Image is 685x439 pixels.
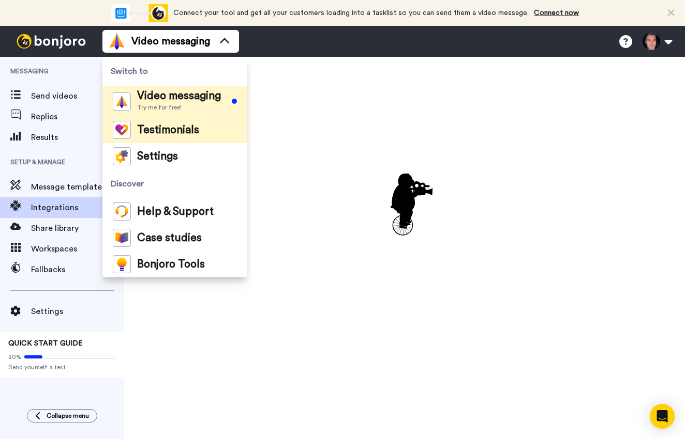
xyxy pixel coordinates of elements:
[137,259,205,270] span: Bonjoro Tools
[102,57,247,86] span: Switch to
[113,147,131,165] img: settings-colored.svg
[47,412,89,420] span: Collapse menu
[31,111,124,123] span: Replies
[137,91,221,101] span: Video messaging
[12,34,90,49] img: bj-logo-header-white.svg
[113,121,131,139] img: tm-color.svg
[113,229,131,247] img: case-study-colored.svg
[131,34,210,49] span: Video messaging
[113,202,131,221] img: help-and-support-colored.svg
[137,103,221,112] span: Try me for free!
[102,143,247,169] a: Settings
[102,251,247,277] a: Bonjoro Tools
[102,117,247,143] a: Testimonials
[534,9,579,17] a: Connect now
[137,207,214,217] span: Help & Support
[31,222,124,234] span: Share library
[366,162,443,239] div: animation
[102,225,247,251] a: Case studies
[173,9,529,17] span: Connect your tool and get all your customers loading into a tasklist so you can send them a video...
[102,169,247,198] span: Discover
[31,263,124,276] span: Fallbacks
[31,181,105,193] span: Message template
[31,131,124,144] span: Results
[137,151,178,162] span: Settings
[8,340,83,347] span: QUICK START GUIDE
[102,198,247,225] a: Help & Support
[31,305,124,318] span: Settings
[27,409,97,422] button: Collapse menu
[137,125,199,135] span: Testimonials
[109,33,125,50] img: vm-color.svg
[102,86,247,117] a: Video messagingTry me for free!
[111,4,168,22] div: animation
[31,243,124,255] span: Workspaces
[31,90,105,102] span: Send videos
[8,363,116,371] span: Send yourself a test
[137,233,202,243] span: Case studies
[31,201,105,214] span: Integrations
[113,92,131,111] img: vm-color.svg
[8,353,22,361] span: 20%
[650,404,675,429] div: Open Intercom Messenger
[113,255,131,273] img: bj-tools-colored.svg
